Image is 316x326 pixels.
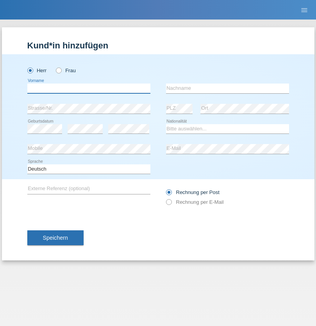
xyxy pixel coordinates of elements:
input: Rechnung per E-Mail [166,199,171,209]
label: Rechnung per Post [166,189,220,195]
h1: Kund*in hinzufügen [27,41,289,50]
input: Rechnung per Post [166,189,171,199]
input: Herr [27,68,32,73]
span: Speichern [43,235,68,241]
label: Herr [27,68,47,73]
label: Rechnung per E-Mail [166,199,224,205]
input: Frau [56,68,61,73]
button: Speichern [27,230,84,245]
a: menu [296,7,312,12]
i: menu [300,6,308,14]
label: Frau [56,68,76,73]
